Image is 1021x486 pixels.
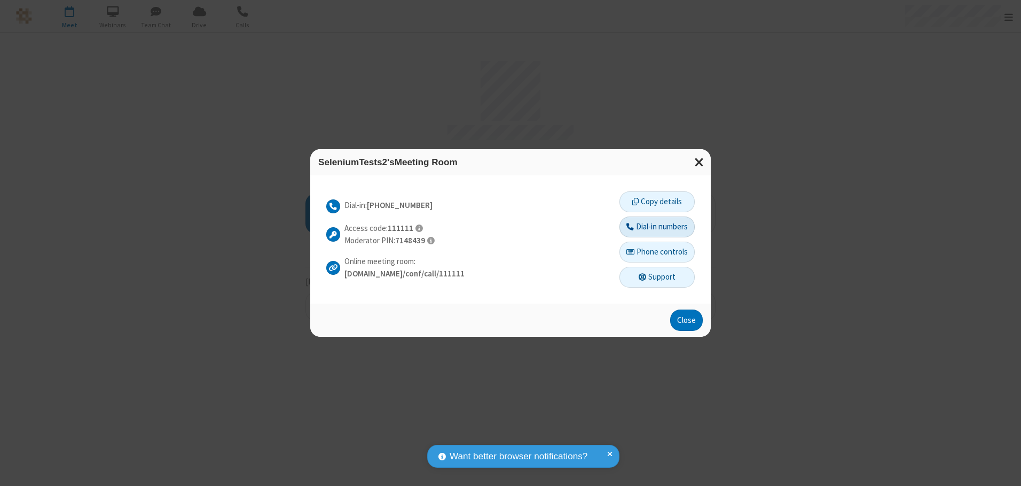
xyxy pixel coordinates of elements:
[619,267,695,288] button: Support
[344,199,433,212] p: Dial-in:
[344,222,435,235] p: Access code:
[318,157,703,167] h3: SeleniumTests2's
[619,242,695,263] button: Phone controls
[415,224,423,233] span: Participants should use this access code to connect to the meeting.
[619,191,695,213] button: Copy details
[344,268,465,279] strong: [DOMAIN_NAME]/conf/call/111111
[450,450,587,464] span: Want better browser notifications?
[619,217,695,238] button: Dial-in numbers
[395,235,425,245] strong: 7148439
[388,223,413,233] strong: 111111
[395,157,458,167] span: Meeting Room
[367,200,433,210] strong: [PHONE_NUMBER]
[344,256,465,268] p: Online meeting room:
[427,236,435,245] span: As the meeting organizer, entering this PIN gives you access to moderator and other administrativ...
[670,310,703,331] button: Close
[344,235,435,247] p: Moderator PIN:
